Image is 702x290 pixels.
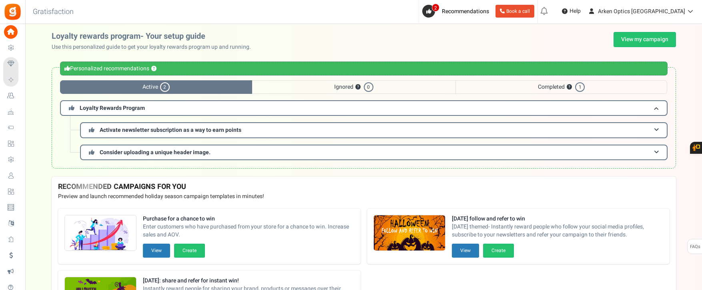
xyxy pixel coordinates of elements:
a: Book a call [495,5,534,18]
span: Enter customers who have purchased from your store for a chance to win. Increase sales and AOV. [143,223,354,239]
div: Personalized recommendations [60,62,668,75]
span: Completed [455,80,667,94]
button: ? [355,85,361,90]
strong: Purchase for a chance to win [143,215,354,223]
button: View [452,244,479,258]
span: Loyalty Rewards Program [80,104,145,112]
span: 2 [432,4,439,12]
p: Preview and launch recommended holiday season campaign templates in minutes! [58,193,670,201]
span: 0 [364,82,373,92]
span: 1 [575,82,585,92]
span: 2 [160,82,170,92]
span: [DATE] themed- Instantly reward people who follow your social media profiles, subscribe to your n... [452,223,663,239]
span: Help [568,7,581,15]
button: Create [174,244,205,258]
a: Help [559,5,584,18]
button: ? [151,66,156,72]
h3: Gratisfaction [24,4,82,20]
button: ? [567,85,572,90]
span: Activate newsletter subscription as a way to earn points [100,126,241,134]
h4: RECOMMENDED CAMPAIGNS FOR YOU [58,183,670,191]
span: Arken Optics [GEOGRAPHIC_DATA] [598,7,685,16]
strong: [DATE]: share and refer for instant win! [143,277,354,285]
button: View [143,244,170,258]
span: Recommendations [442,7,489,16]
a: View my campaign [614,32,676,47]
a: 2 Recommendations [422,5,492,18]
span: Consider uploading a unique header image. [100,148,211,157]
h2: Loyalty rewards program- Your setup guide [52,32,257,41]
p: Use this personalized guide to get your loyalty rewards program up and running. [52,43,257,51]
strong: [DATE] follow and refer to win [452,215,663,223]
img: Recommended Campaigns [374,215,445,251]
button: Create [483,244,514,258]
span: Active [60,80,252,94]
span: FAQs [690,239,700,254]
span: Ignored [252,80,455,94]
img: Recommended Campaigns [65,215,136,251]
img: Gratisfaction [4,3,22,21]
